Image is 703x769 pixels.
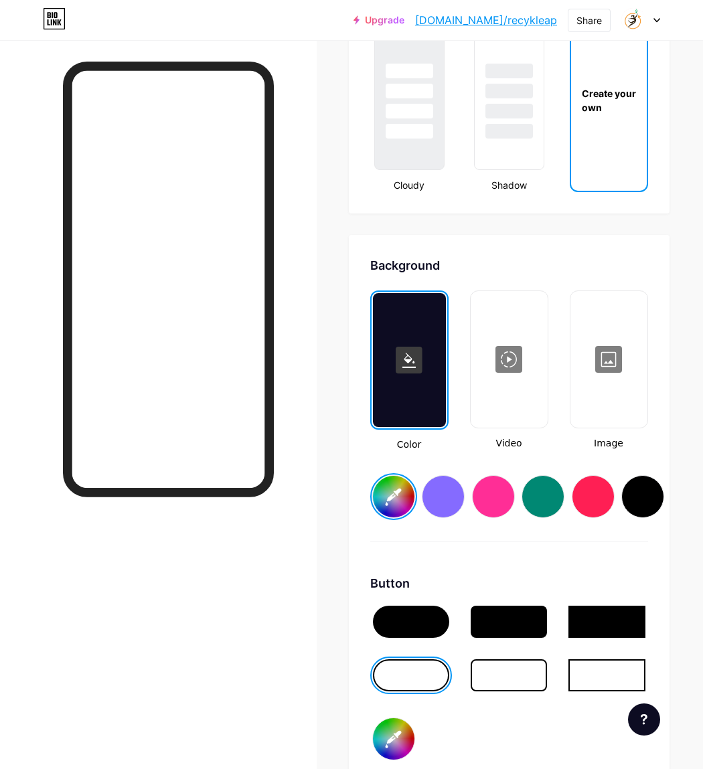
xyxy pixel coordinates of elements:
[370,574,648,592] div: Button
[370,178,449,192] div: Cloudy
[621,7,646,33] img: Karen Alvarado
[370,438,449,452] span: Color
[576,13,602,27] div: Share
[470,436,548,450] span: Video
[470,178,548,192] div: Shadow
[354,15,404,25] a: Upgrade
[570,436,648,450] span: Image
[370,256,648,274] div: Background
[415,12,557,28] a: [DOMAIN_NAME]/recykleap
[571,86,647,114] div: Create your own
